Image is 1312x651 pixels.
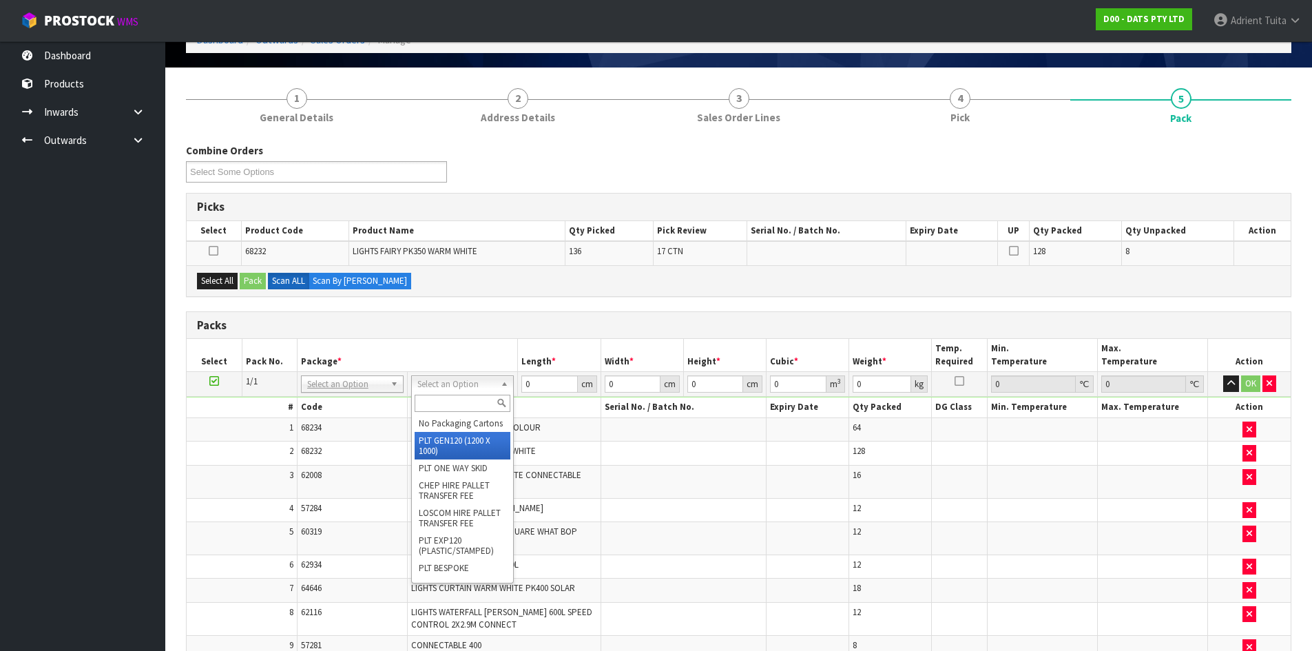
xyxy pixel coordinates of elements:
span: 4 [289,502,293,514]
span: 5 [1171,88,1191,109]
th: Max. Temperature [1097,339,1207,371]
span: 1/1 [246,375,258,387]
li: PLT GEN120 (1200 X 1000) [415,432,510,459]
small: WMS [117,15,138,28]
th: UP [998,221,1030,241]
span: 6 [289,559,293,570]
th: Product Code [241,221,348,241]
span: CONNECTABLE 400 [411,639,481,651]
th: Qty Packed [849,397,932,417]
th: Qty Unpacked [1122,221,1233,241]
span: 2 [289,445,293,457]
div: cm [660,375,680,393]
div: kg [911,375,928,393]
th: Temp. Required [932,339,987,371]
th: Expiry Date [767,397,849,417]
span: 9 [289,639,293,651]
span: Tuita [1264,14,1287,27]
div: cm [743,375,762,393]
img: cube-alt.png [21,12,38,29]
li: No Packaging Cartons [415,415,510,432]
label: Combine Orders [186,143,263,158]
span: 1 [287,88,307,109]
span: General Details [260,110,333,125]
h3: Packs [197,319,1280,332]
th: Qty Picked [565,221,654,241]
span: 16 [853,469,861,481]
h3: Picks [197,200,1280,214]
th: Min. Temperature [987,397,1097,417]
li: LOSCOM HIRE PALLET TRANSFER FEE [415,504,510,532]
span: LIGHTS WATERFALL [PERSON_NAME] 600L SPEED CONTROL 2X2.9M CONNECT [411,606,592,630]
th: # [187,397,297,417]
th: Select [187,221,241,241]
span: 12 [853,559,861,570]
div: cm [578,375,597,393]
li: PLT UNIFORM [415,577,510,594]
span: 17 CTN [657,245,683,257]
th: Package [297,339,518,371]
th: Width [601,339,683,371]
th: Product Name [348,221,565,241]
span: 8 [1125,245,1129,257]
span: Select an Option [417,376,495,393]
span: Pack [1170,111,1191,125]
span: 7 [289,582,293,594]
span: 60319 [301,526,322,537]
span: 18 [853,582,861,594]
span: 1 [289,422,293,433]
span: 68232 [245,245,266,257]
span: 3 [729,88,749,109]
th: Pick Review [654,221,747,241]
span: 12 [853,502,861,514]
th: Code [297,397,407,417]
th: Serial No. / Batch No. [601,397,766,417]
span: LIGHTS FAIRY PK350 WARM WHITE [353,245,477,257]
span: 8 [289,606,293,618]
div: ℃ [1186,375,1204,393]
span: LIGHTS CURTAIN WARM WHITE PK400 SOLAR [411,582,575,594]
span: 68232 [301,445,322,457]
th: Pack No. [242,339,297,371]
button: OK [1241,375,1260,392]
li: CHEP HIRE PALLET TRANSFER FEE [415,477,510,504]
button: Select All [197,273,238,289]
th: Length [518,339,601,371]
span: 8 [853,639,857,651]
th: Select [187,339,242,371]
span: Address Details [481,110,555,125]
button: Pack [240,273,266,289]
span: 2 [508,88,528,109]
span: Pick [950,110,970,125]
span: Sales Order Lines [697,110,780,125]
span: 62008 [301,469,322,481]
th: Serial No. / Batch No. [747,221,906,241]
th: Action [1233,221,1291,241]
span: 57281 [301,639,322,651]
div: m [826,375,845,393]
th: Height [683,339,766,371]
li: PLT EXP120 (PLASTIC/STAMPED) [415,532,510,559]
strong: D00 - DATS PTY LTD [1103,13,1185,25]
th: Qty Packed [1029,221,1121,241]
span: 62116 [301,606,322,618]
span: 4 [950,88,970,109]
li: PLT ONE WAY SKID [415,459,510,477]
th: Max. Temperature [1097,397,1207,417]
span: ProStock [44,12,114,30]
span: 3 [289,469,293,481]
span: 57284 [301,502,322,514]
span: 128 [853,445,865,457]
label: Scan By [PERSON_NAME] [309,273,411,289]
span: 62934 [301,559,322,570]
span: 5 [289,526,293,537]
a: D00 - DATS PTY LTD [1096,8,1192,30]
div: ℃ [1076,375,1094,393]
span: 128 [1033,245,1045,257]
li: PLT BESPOKE [415,559,510,577]
th: Expiry Date [906,221,998,241]
span: 68234 [301,422,322,433]
th: Min. Temperature [987,339,1097,371]
span: Adrient [1231,14,1262,27]
th: Cubic [767,339,849,371]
